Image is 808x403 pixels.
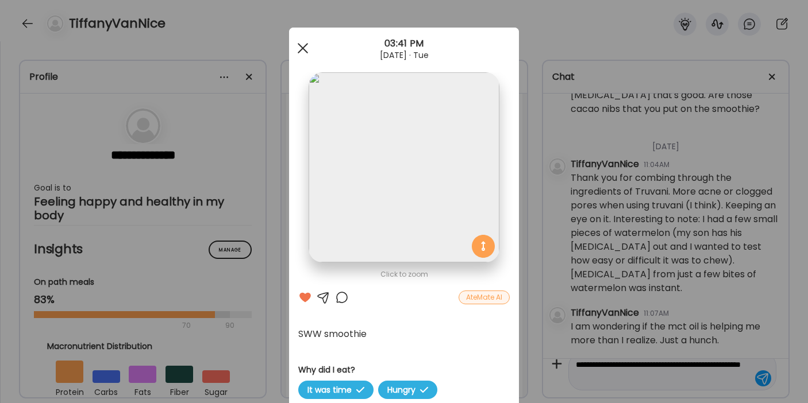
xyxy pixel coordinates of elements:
[459,290,510,304] div: AteMate AI
[298,268,510,281] div: Click to zoom
[289,51,519,60] div: [DATE] · Tue
[298,327,510,341] div: SWW smoothie
[289,37,519,51] div: 03:41 PM
[298,364,510,376] h3: Why did I eat?
[309,72,499,262] img: images%2FZgJF31Rd8kYhOjF2sNOrWQwp2zj1%2Fikomnx21PjYx0pGwS55L%2FIyOwLaaGNp5TXM1ohyiS_1080
[298,381,374,399] span: It was time
[378,381,437,399] span: Hungry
